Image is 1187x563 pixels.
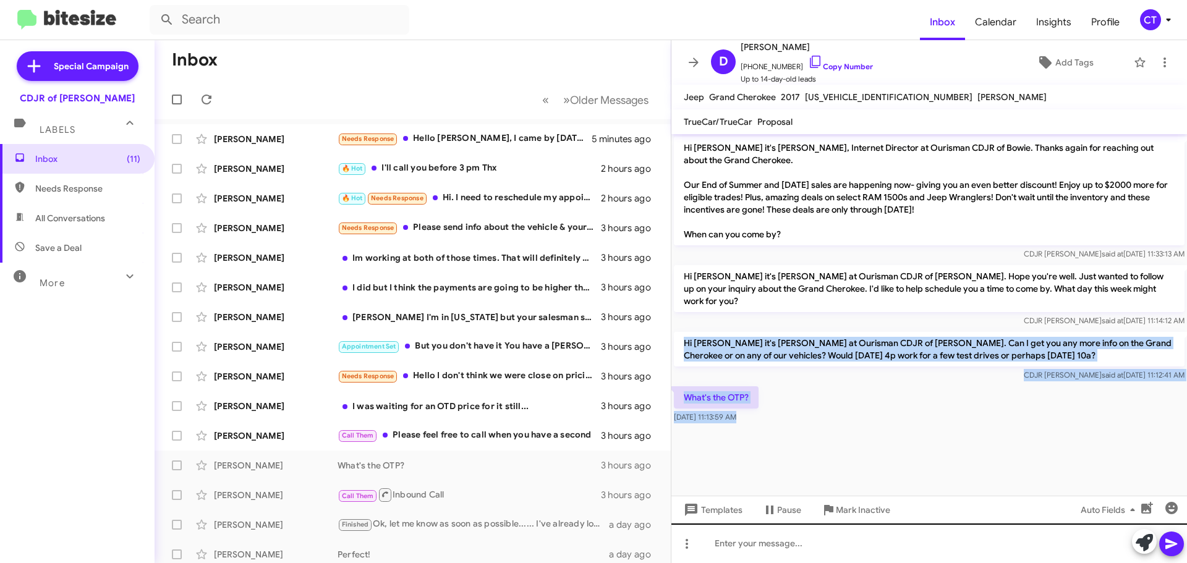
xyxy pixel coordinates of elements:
[836,499,890,521] span: Mark Inactive
[1102,249,1123,258] span: said at
[1140,9,1161,30] div: CT
[35,153,140,165] span: Inbox
[214,548,338,561] div: [PERSON_NAME]
[709,91,776,103] span: Grand Cherokee
[342,135,394,143] span: Needs Response
[1081,4,1130,40] a: Profile
[1102,316,1123,325] span: said at
[338,161,601,176] div: I'll call you before 3 pm Thx
[342,224,394,232] span: Needs Response
[535,87,556,112] button: Previous
[1026,4,1081,40] a: Insights
[741,40,873,54] span: [PERSON_NAME]
[214,519,338,531] div: [PERSON_NAME]
[20,92,135,104] div: CDJR of [PERSON_NAME]
[35,212,105,224] span: All Conversations
[741,73,873,85] span: Up to 14-day-old leads
[342,194,363,202] span: 🔥 Hot
[214,341,338,353] div: [PERSON_NAME]
[601,192,661,205] div: 2 hours ago
[920,4,965,40] a: Inbox
[684,91,704,103] span: Jeep
[592,133,661,145] div: 5 minutes ago
[214,281,338,294] div: [PERSON_NAME]
[674,386,759,408] p: What's the OTP?
[338,221,601,235] div: Please send info about the vehicle & your location. I've inquired about a few so I'm not sure whi...
[1024,370,1185,379] span: CDJR [PERSON_NAME] [DATE] 11:12:41 AM
[1130,9,1173,30] button: CT
[214,133,338,145] div: [PERSON_NAME]
[342,431,374,439] span: Call Them
[214,459,338,472] div: [PERSON_NAME]
[214,400,338,412] div: [PERSON_NAME]
[609,519,661,531] div: a day ago
[342,492,374,500] span: Call Them
[556,87,656,112] button: Next
[674,332,1185,366] p: Hi [PERSON_NAME] it's [PERSON_NAME] at Ourisman CDJR of [PERSON_NAME]. Can I get you any more inf...
[54,60,129,72] span: Special Campaign
[17,51,138,81] a: Special Campaign
[214,192,338,205] div: [PERSON_NAME]
[601,400,661,412] div: 3 hours ago
[811,499,900,521] button: Mark Inactive
[338,281,601,294] div: I did but I think the payments are going to be higher than I was hoping
[609,548,661,561] div: a day ago
[172,50,218,70] h1: Inbox
[777,499,801,521] span: Pause
[338,339,601,353] div: But you don't have it You have a [PERSON_NAME] 2023 the price was 38 plus I was thinking to take ...
[214,370,338,383] div: [PERSON_NAME]
[601,430,661,442] div: 3 hours ago
[342,520,369,528] span: Finished
[563,92,570,108] span: »
[35,182,140,195] span: Needs Response
[752,499,811,521] button: Pause
[684,116,752,127] span: TrueCar/TrueCar
[40,277,65,289] span: More
[342,342,396,350] span: Appointment Set
[674,412,736,421] span: [DATE] 11:13:59 AM
[342,164,363,172] span: 🔥 Hot
[601,311,661,323] div: 3 hours ago
[214,222,338,234] div: [PERSON_NAME]
[601,341,661,353] div: 3 hours ago
[214,430,338,442] div: [PERSON_NAME]
[681,499,742,521] span: Templates
[338,252,601,264] div: Im working at both of those times. That will definitely be the vehicle that I purchase. Im just w...
[805,91,972,103] span: [US_VEHICLE_IDENTIFICATION_NUMBER]
[674,137,1185,245] p: Hi [PERSON_NAME] it's [PERSON_NAME], Internet Director at Ourisman CDJR of Bowie. Thanks again fo...
[741,54,873,73] span: [PHONE_NUMBER]
[781,91,800,103] span: 2017
[601,222,661,234] div: 3 hours ago
[1024,249,1185,258] span: CDJR [PERSON_NAME] [DATE] 11:33:13 AM
[150,5,409,35] input: Search
[1102,370,1123,379] span: said at
[214,252,338,264] div: [PERSON_NAME]
[674,265,1185,312] p: Hi [PERSON_NAME] it's [PERSON_NAME] at Ourisman CDJR of [PERSON_NAME]. Hope you're well. Just wan...
[1055,51,1094,74] span: Add Tags
[570,93,649,107] span: Older Messages
[214,489,338,501] div: [PERSON_NAME]
[35,242,82,254] span: Save a Deal
[338,191,601,205] div: Hi. I need to reschedule my appointment. Are there any available appointments [DATE]?
[338,132,592,146] div: Hello [PERSON_NAME], I came by [DATE] and spoke with a couple of people there [DATE]; did not hav...
[338,400,601,412] div: I was waiting for an OTD price for it still...
[1071,499,1150,521] button: Auto Fields
[719,52,728,72] span: D
[1024,316,1185,325] span: CDJR [PERSON_NAME] [DATE] 11:14:12 AM
[338,548,609,561] div: Perfect!
[601,163,661,175] div: 2 hours ago
[214,311,338,323] div: [PERSON_NAME]
[542,92,549,108] span: «
[601,489,661,501] div: 3 hours ago
[977,91,1047,103] span: [PERSON_NAME]
[1001,51,1128,74] button: Add Tags
[214,163,338,175] div: [PERSON_NAME]
[965,4,1026,40] span: Calendar
[127,153,140,165] span: (11)
[40,124,75,135] span: Labels
[757,116,793,127] span: Proposal
[338,517,609,531] div: Ok, let me know as soon as possible...... I've already located another possibility.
